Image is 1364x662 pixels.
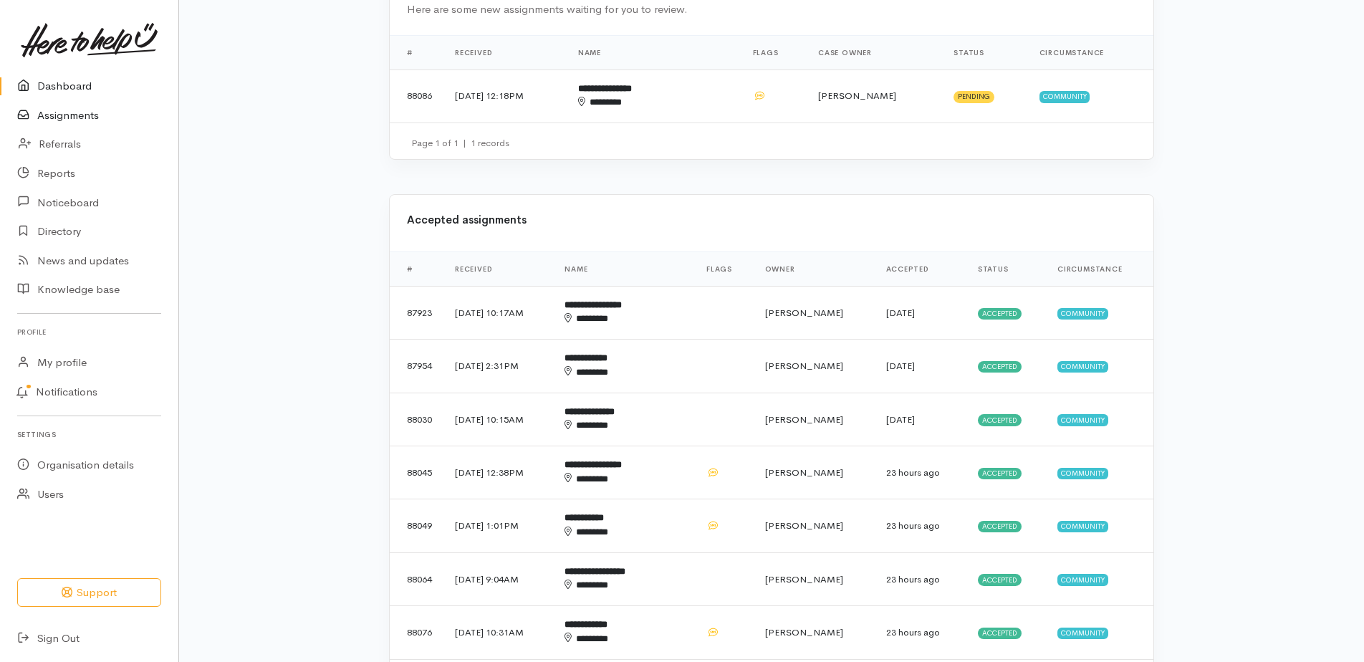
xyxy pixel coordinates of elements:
[443,606,553,659] td: [DATE] 10:31AM
[1057,414,1108,426] span: Community
[886,466,940,479] time: 23 hours ago
[978,574,1022,585] span: Accepted
[443,35,567,69] th: Received
[390,286,443,339] td: 87923
[463,137,466,149] span: |
[443,499,553,552] td: [DATE] 1:01PM
[1057,361,1108,373] span: Community
[754,340,875,393] td: [PERSON_NAME]
[443,393,553,446] td: [DATE] 10:15AM
[754,606,875,659] td: [PERSON_NAME]
[741,35,807,69] th: Flags
[17,578,161,608] button: Support
[886,307,915,319] time: [DATE]
[978,414,1022,426] span: Accepted
[17,322,161,342] h6: Profile
[754,251,875,286] th: Owner
[443,552,553,605] td: [DATE] 9:04AM
[17,425,161,444] h6: Settings
[886,360,915,372] time: [DATE]
[1057,308,1108,320] span: Community
[411,137,509,149] small: Page 1 of 1 1 records
[978,361,1022,373] span: Accepted
[443,340,553,393] td: [DATE] 2:31PM
[807,69,942,123] td: [PERSON_NAME]
[1057,521,1108,532] span: Community
[390,340,443,393] td: 87954
[754,446,875,499] td: [PERSON_NAME]
[754,499,875,552] td: [PERSON_NAME]
[390,251,443,286] th: #
[978,521,1022,532] span: Accepted
[390,35,443,69] th: #
[443,286,553,339] td: [DATE] 10:17AM
[1057,574,1108,585] span: Community
[443,446,553,499] td: [DATE] 12:38PM
[954,91,994,102] span: Pending
[553,251,695,286] th: Name
[390,552,443,605] td: 88064
[1057,628,1108,639] span: Community
[1039,91,1090,102] span: Community
[875,251,966,286] th: Accepted
[443,251,553,286] th: Received
[942,35,1027,69] th: Status
[390,446,443,499] td: 88045
[567,35,741,69] th: Name
[407,213,527,226] b: Accepted assignments
[443,69,567,123] td: [DATE] 12:18PM
[886,413,915,426] time: [DATE]
[754,286,875,339] td: [PERSON_NAME]
[807,35,942,69] th: Case Owner
[978,308,1022,320] span: Accepted
[695,251,753,286] th: Flags
[407,1,1136,18] div: Here are some new assignments waiting for you to review.
[754,552,875,605] td: [PERSON_NAME]
[1057,468,1108,479] span: Community
[390,499,443,552] td: 88049
[978,468,1022,479] span: Accepted
[886,519,940,532] time: 23 hours ago
[1028,35,1153,69] th: Circumstance
[978,628,1022,639] span: Accepted
[886,573,940,585] time: 23 hours ago
[1046,251,1153,286] th: Circumstance
[966,251,1046,286] th: Status
[754,393,875,446] td: [PERSON_NAME]
[390,69,443,123] td: 88086
[390,393,443,446] td: 88030
[886,626,940,638] time: 23 hours ago
[390,606,443,659] td: 88076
